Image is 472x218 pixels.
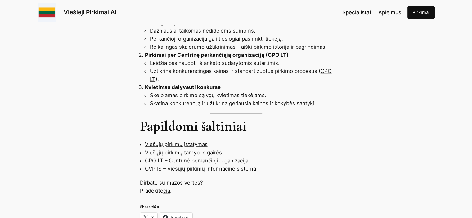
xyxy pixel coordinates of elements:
[145,52,289,58] strong: Pirkimai per Centrinę perkančiąją organizaciją (CPO LT)
[150,67,332,83] li: Užtikrina konkurencingas kainas ir standartizuotus pirkimo procesus ( ).
[140,179,332,195] p: Dirbate su mažos vertės? Pradėkite .
[163,188,170,194] a: čia
[145,149,222,156] a: Viešųjų pirkimų tarnybos gairės
[342,8,401,16] nav: Navigation
[150,59,332,67] li: Leidžia pasinaudoti iš anksto sudarytomis sutartimis.
[145,166,256,172] a: CVP IS – Viešųjų pirkimų informacinė sistema
[140,201,159,209] h3: Share this:
[407,6,435,19] a: Pirkimai
[145,158,248,164] a: CPO LT – Centrinė perkančioji organizacija
[342,8,371,16] a: Specialistai
[145,84,221,90] strong: Kvietimas dalyvauti konkurse
[378,8,401,16] a: Apie mus
[150,43,332,51] li: Reikalingas skaidrumo užtikrinimas – aiški pirkimo istorija ir pagrindimas.
[145,20,196,26] strong: Tiesioginis pirkimas
[150,68,332,82] a: CPO LT
[150,99,332,107] li: Skatina konkurenciją ir užtikrina geriausią kainos ir kokybės santykį.
[145,141,208,147] a: Viešųjų pirkimų įstatymas
[150,27,332,35] li: Dažniausiai taikomas nedidelėms sumoms.
[378,9,401,16] span: Apie mus
[150,35,332,43] li: Perkančioji organizacija gali tiesiogiai pasirinkti tiekėją.
[150,91,332,99] li: Skelbiamas pirkimo sąlygų kvietimas tiekėjams.
[140,118,247,135] strong: Papildomi šaltiniai
[38,3,56,22] img: Viešieji pirkimai logo
[342,9,371,16] span: Specialistai
[64,8,116,16] a: Viešieji Pirkimai AI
